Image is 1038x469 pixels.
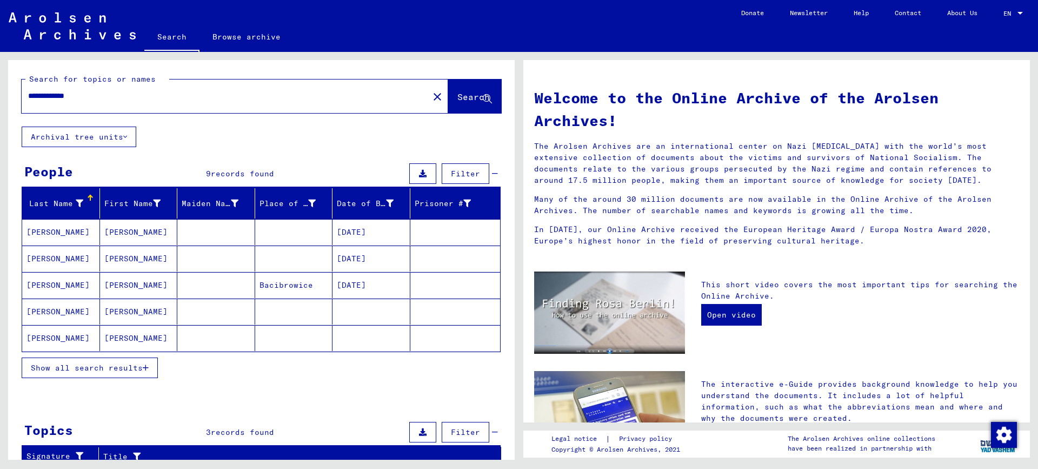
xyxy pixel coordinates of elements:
[701,379,1019,424] p: The interactive e-Guide provides background knowledge to help you understand the documents. It in...
[551,433,685,445] div: |
[31,363,143,373] span: Show all search results
[534,141,1019,186] p: The Arolsen Archives are an international center on Nazi [MEDICAL_DATA] with the world’s most ext...
[410,188,501,219] mat-header-cell: Prisoner #
[991,422,1017,448] img: Change consent
[332,272,410,298] mat-cell: [DATE]
[415,198,471,209] div: Prisoner #
[534,224,1019,247] p: In [DATE], our Online Archive received the European Heritage Award / Europa Nostra Award 2020, Eu...
[100,299,178,325] mat-cell: [PERSON_NAME]
[206,169,211,179] span: 9
[22,358,158,378] button: Show all search results
[182,195,255,212] div: Maiden Name
[431,90,444,103] mat-icon: close
[255,272,333,298] mat-cell: Bacibrowice
[103,448,488,465] div: Title
[22,246,100,272] mat-cell: [PERSON_NAME]
[442,163,489,184] button: Filter
[22,219,100,245] mat-cell: [PERSON_NAME]
[332,219,410,245] mat-cell: [DATE]
[104,195,177,212] div: First Name
[26,448,98,465] div: Signature
[177,188,255,219] mat-header-cell: Maiden Name
[427,85,448,107] button: Clear
[29,74,156,84] mat-label: Search for topics or names
[211,169,274,179] span: records found
[26,198,83,209] div: Last Name
[337,198,394,209] div: Date of Birth
[788,434,935,444] p: The Arolsen Archives online collections
[103,451,474,463] div: Title
[22,188,100,219] mat-header-cell: Last Name
[255,188,333,219] mat-header-cell: Place of Birth
[100,188,178,219] mat-header-cell: First Name
[451,169,480,179] span: Filter
[22,299,100,325] mat-cell: [PERSON_NAME]
[551,433,605,445] a: Legal notice
[104,198,161,209] div: First Name
[100,219,178,245] mat-cell: [PERSON_NAME]
[24,420,73,440] div: Topics
[990,421,1016,447] div: Change consent
[978,430,1019,457] img: yv_logo.png
[534,272,685,354] img: video.jpg
[26,451,85,462] div: Signature
[701,304,762,326] a: Open video
[701,279,1019,302] p: This short video covers the most important tips for searching the Online Archive.
[337,195,410,212] div: Date of Birth
[100,272,178,298] mat-cell: [PERSON_NAME]
[442,422,489,442] button: Filter
[610,433,685,445] a: Privacy policy
[259,198,316,209] div: Place of Birth
[415,195,488,212] div: Prisoner #
[259,195,332,212] div: Place of Birth
[211,427,274,437] span: records found
[457,91,490,102] span: Search
[534,87,1019,132] h1: Welcome to the Online Archive of the Arolsen Archives!
[22,325,100,351] mat-cell: [PERSON_NAME]
[100,246,178,272] mat-cell: [PERSON_NAME]
[100,325,178,351] mat-cell: [PERSON_NAME]
[1003,10,1015,17] span: EN
[451,427,480,437] span: Filter
[332,246,410,272] mat-cell: [DATE]
[144,24,199,52] a: Search
[448,80,501,113] button: Search
[9,12,136,39] img: Arolsen_neg.svg
[26,195,99,212] div: Last Name
[199,24,294,50] a: Browse archive
[22,127,136,147] button: Archival tree units
[332,188,410,219] mat-header-cell: Date of Birth
[788,444,935,453] p: have been realized in partnership with
[24,162,73,181] div: People
[182,198,238,209] div: Maiden Name
[551,445,685,454] p: Copyright © Arolsen Archives, 2021
[206,427,211,437] span: 3
[22,272,100,298] mat-cell: [PERSON_NAME]
[534,194,1019,216] p: Many of the around 30 million documents are now available in the Online Archive of the Arolsen Ar...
